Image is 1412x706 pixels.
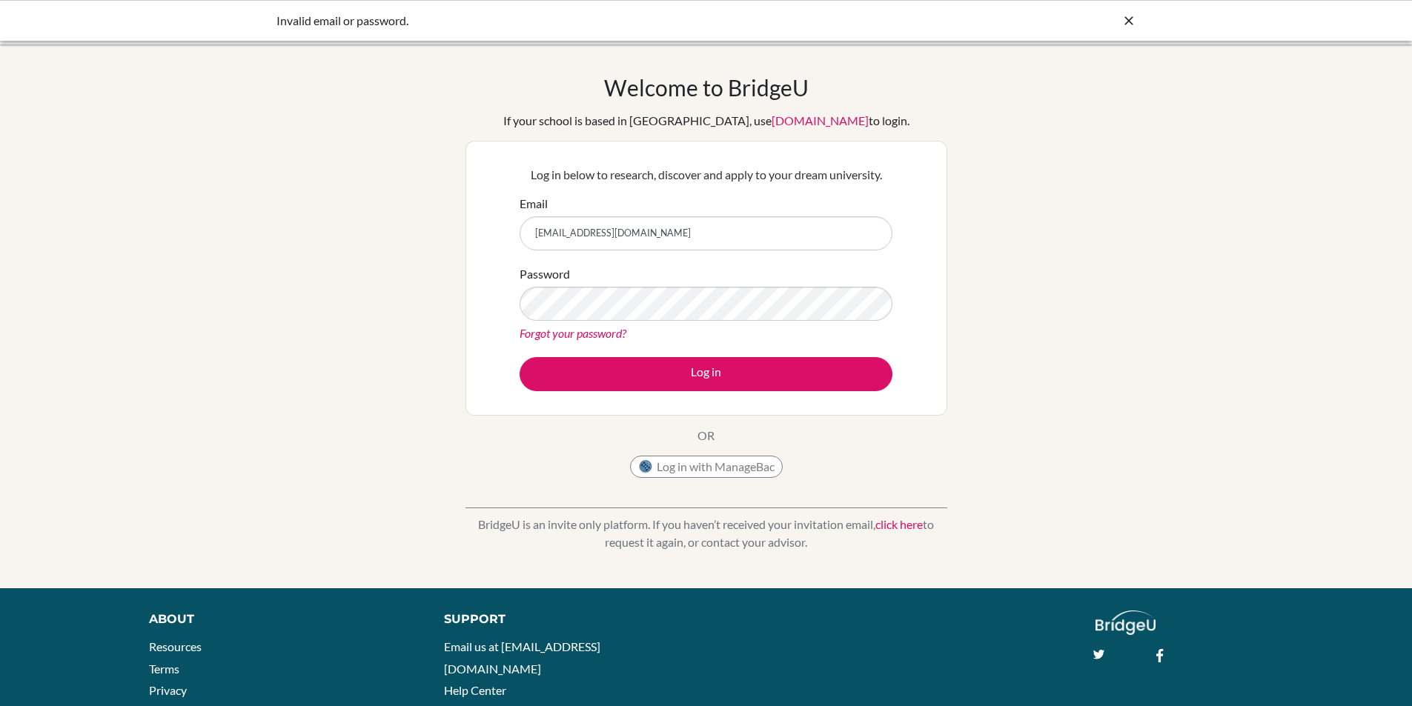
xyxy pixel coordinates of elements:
[772,113,869,127] a: [DOMAIN_NAME]
[149,610,411,628] div: About
[1096,610,1156,635] img: logo_white@2x-f4f0deed5e89b7ecb1c2cc34c3e3d731f90f0f143d5ea2071677605dd97b5244.png
[520,166,892,184] p: Log in below to research, discover and apply to your dream university.
[604,74,809,101] h1: Welcome to BridgeU
[697,427,715,444] p: OR
[465,516,947,551] p: BridgeU is an invite only platform. If you haven’t received your invitation email, to request it ...
[149,662,179,676] a: Terms
[444,683,506,697] a: Help Center
[520,357,892,391] button: Log in
[520,326,626,340] a: Forgot your password?
[520,195,548,213] label: Email
[444,610,689,628] div: Support
[276,12,914,30] div: Invalid email or password.
[630,456,783,478] button: Log in with ManageBac
[503,112,909,130] div: If your school is based in [GEOGRAPHIC_DATA], use to login.
[444,639,600,676] a: Email us at [EMAIL_ADDRESS][DOMAIN_NAME]
[149,683,187,697] a: Privacy
[520,265,570,283] label: Password
[875,517,923,531] a: click here
[149,639,202,653] a: Resources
